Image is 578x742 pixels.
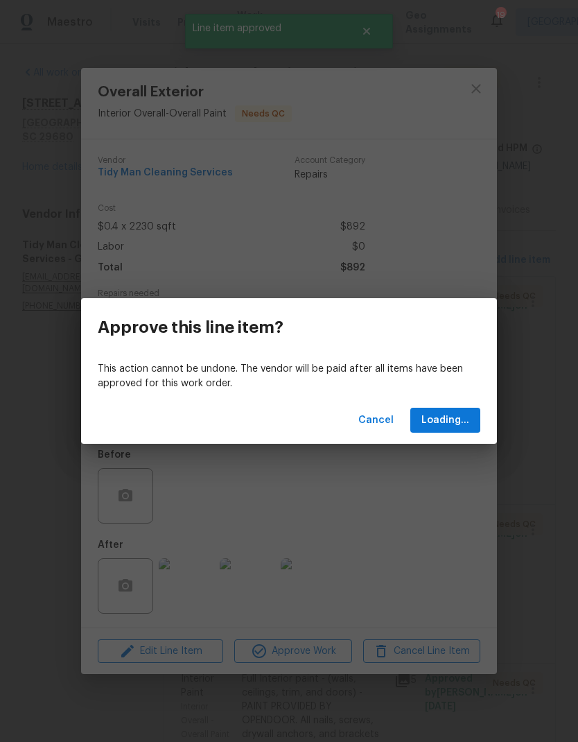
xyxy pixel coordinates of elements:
[421,412,469,429] span: Loading...
[358,412,394,429] span: Cancel
[410,408,480,433] button: Loading...
[353,408,399,433] button: Cancel
[98,362,480,391] p: This action cannot be undone. The vendor will be paid after all items have been approved for this...
[98,318,283,337] h3: Approve this line item?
